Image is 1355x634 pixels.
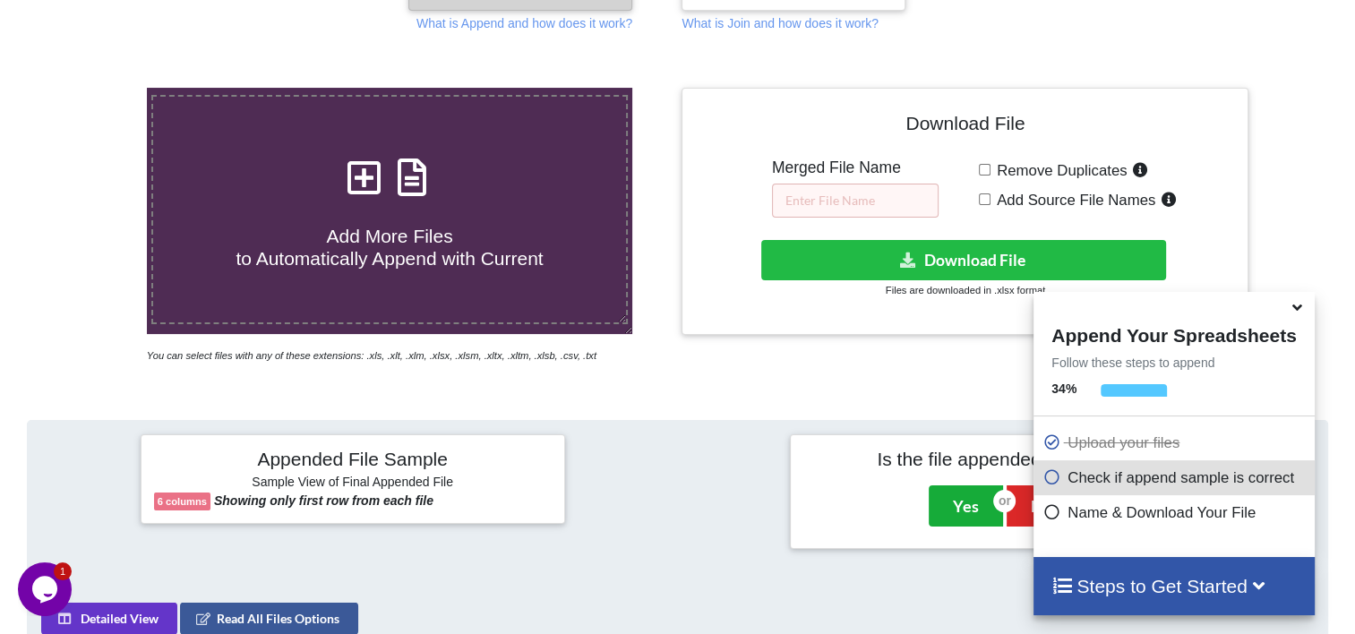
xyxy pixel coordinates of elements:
p: What is Append and how does it work? [416,14,632,32]
small: Files are downloaded in .xlsx format [886,285,1045,296]
p: Check if append sample is correct [1042,467,1309,489]
h4: Append Your Spreadsheets [1033,320,1314,347]
p: Name & Download Your File [1042,501,1309,524]
h4: Appended File Sample [154,448,552,473]
h4: Is the file appended correctly? [803,448,1201,470]
iframe: chat widget [18,562,75,616]
h6: Sample View of Final Appended File [154,475,552,493]
p: Follow these steps to append [1033,354,1314,372]
button: Download File [761,240,1166,280]
span: Add Source File Names [991,192,1155,209]
i: You can select files with any of these extensions: .xls, .xlt, .xlm, .xlsx, .xlsm, .xltx, .xltm, ... [147,350,596,361]
b: 6 columns [158,496,207,507]
button: Detailed View [41,602,177,634]
h4: Download File [695,101,1235,152]
b: Showing only first row from each file [214,493,433,508]
button: No [1007,485,1076,527]
b: 34 % [1051,381,1076,396]
span: Add More Files to Automatically Append with Current [236,226,543,269]
input: Enter File Name [772,184,939,218]
h4: Steps to Get Started [1051,575,1296,597]
p: Upload your files [1042,432,1309,454]
span: Remove Duplicates [991,162,1128,179]
button: Read All Files Options [180,602,358,634]
p: What is Join and how does it work? [682,14,878,32]
h5: Merged File Name [772,158,939,177]
button: Yes [929,485,1003,527]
